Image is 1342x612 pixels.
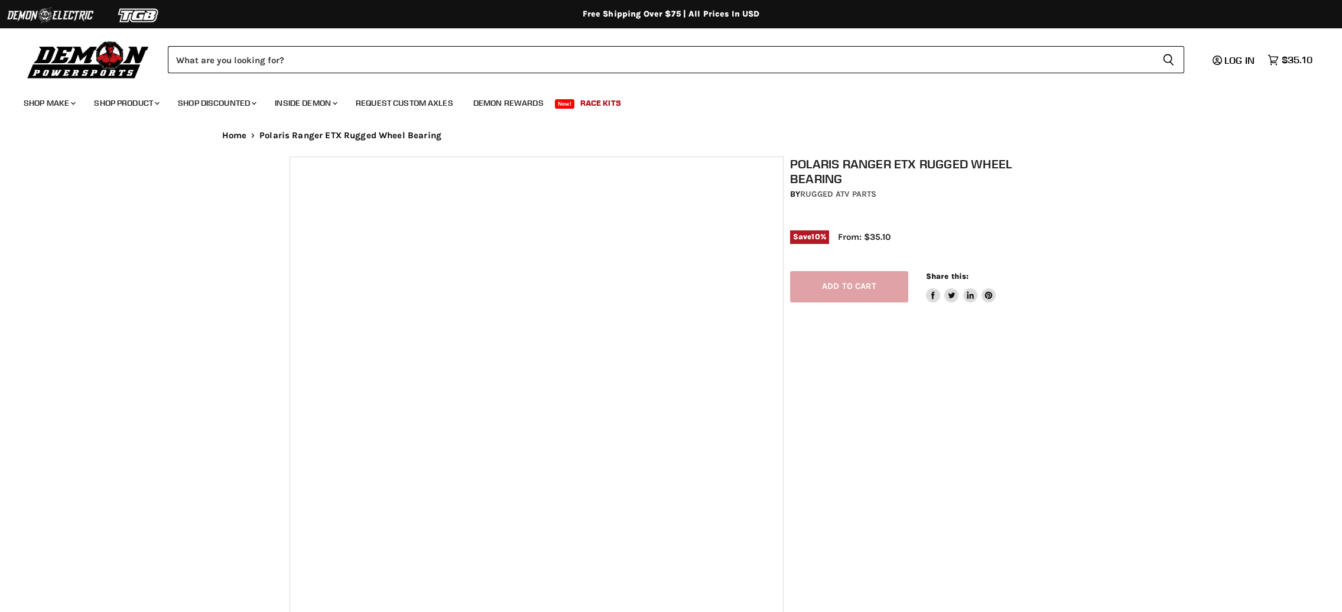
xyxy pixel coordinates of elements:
span: $35.10 [1282,54,1312,66]
ul: Main menu [15,86,1309,115]
a: Inside Demon [266,91,345,115]
aside: Share this: [926,271,996,302]
a: Log in [1207,55,1262,66]
img: Demon Electric Logo 2 [6,4,95,27]
a: Home [222,131,247,141]
a: Shop Make [15,91,83,115]
a: Shop Discounted [169,91,264,115]
span: Polaris Ranger ETX Rugged Wheel Bearing [259,131,441,141]
img: TGB Logo 2 [95,4,183,27]
a: Request Custom Axles [347,91,462,115]
span: 10 [811,232,820,241]
a: Rugged ATV Parts [800,189,876,199]
a: Race Kits [571,91,630,115]
a: Shop Product [85,91,167,115]
span: Log in [1224,54,1255,66]
button: Search [1153,46,1184,73]
div: Free Shipping Over $75 | All Prices In USD [199,9,1144,19]
span: Share this: [926,272,969,281]
form: Product [168,46,1184,73]
span: From: $35.10 [838,232,891,242]
h1: Polaris Ranger ETX Rugged Wheel Bearing [790,157,1060,186]
input: Search [168,46,1153,73]
img: Demon Powersports [24,38,153,80]
span: New! [555,99,575,109]
span: Save % [790,230,829,243]
a: Demon Rewards [464,91,553,115]
div: by [790,188,1060,201]
a: $35.10 [1262,51,1318,69]
nav: Breadcrumbs [199,131,1144,141]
